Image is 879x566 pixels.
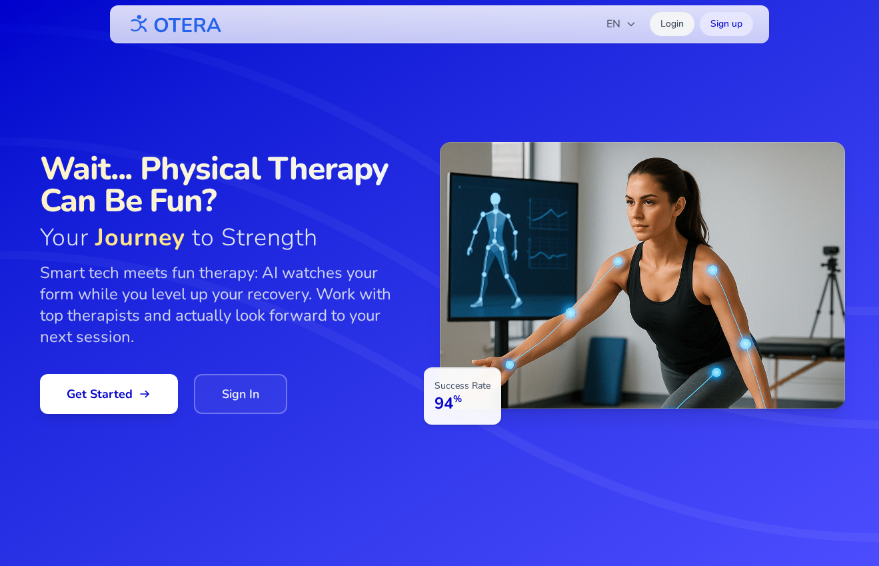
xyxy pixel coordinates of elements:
[606,16,636,32] span: EN
[598,11,644,37] button: EN
[40,225,413,251] span: Your to Strength
[194,374,287,414] a: Sign In
[40,153,413,217] span: Wait... Physical Therapy Can Be Fun?
[95,221,185,254] span: Journey
[650,12,694,36] a: Login
[126,9,222,39] img: OTERA logo
[700,12,753,36] a: Sign up
[67,385,151,403] span: Get Started
[435,379,490,393] p: Success Rate
[40,262,413,347] p: Smart tech meets fun therapy: AI watches your form while you level up your recovery. Work with to...
[435,393,490,414] p: 94
[40,374,178,414] a: Get Started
